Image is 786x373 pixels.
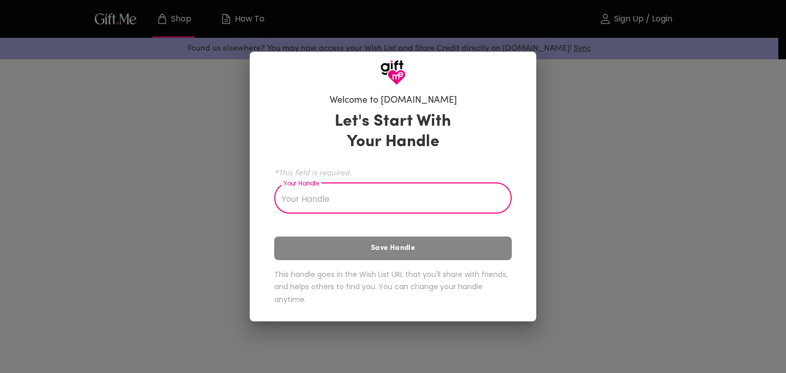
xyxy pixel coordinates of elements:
[322,111,464,152] h3: Let's Start With Your Handle
[274,185,500,214] input: Your Handle
[274,168,512,177] span: *This field is required.
[380,60,406,85] img: GiftMe Logo
[330,95,457,107] h6: Welcome to [DOMAIN_NAME]
[274,268,512,306] h6: This handle goes in the Wish List URL that you'll share with friends, and helps others to find yo...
